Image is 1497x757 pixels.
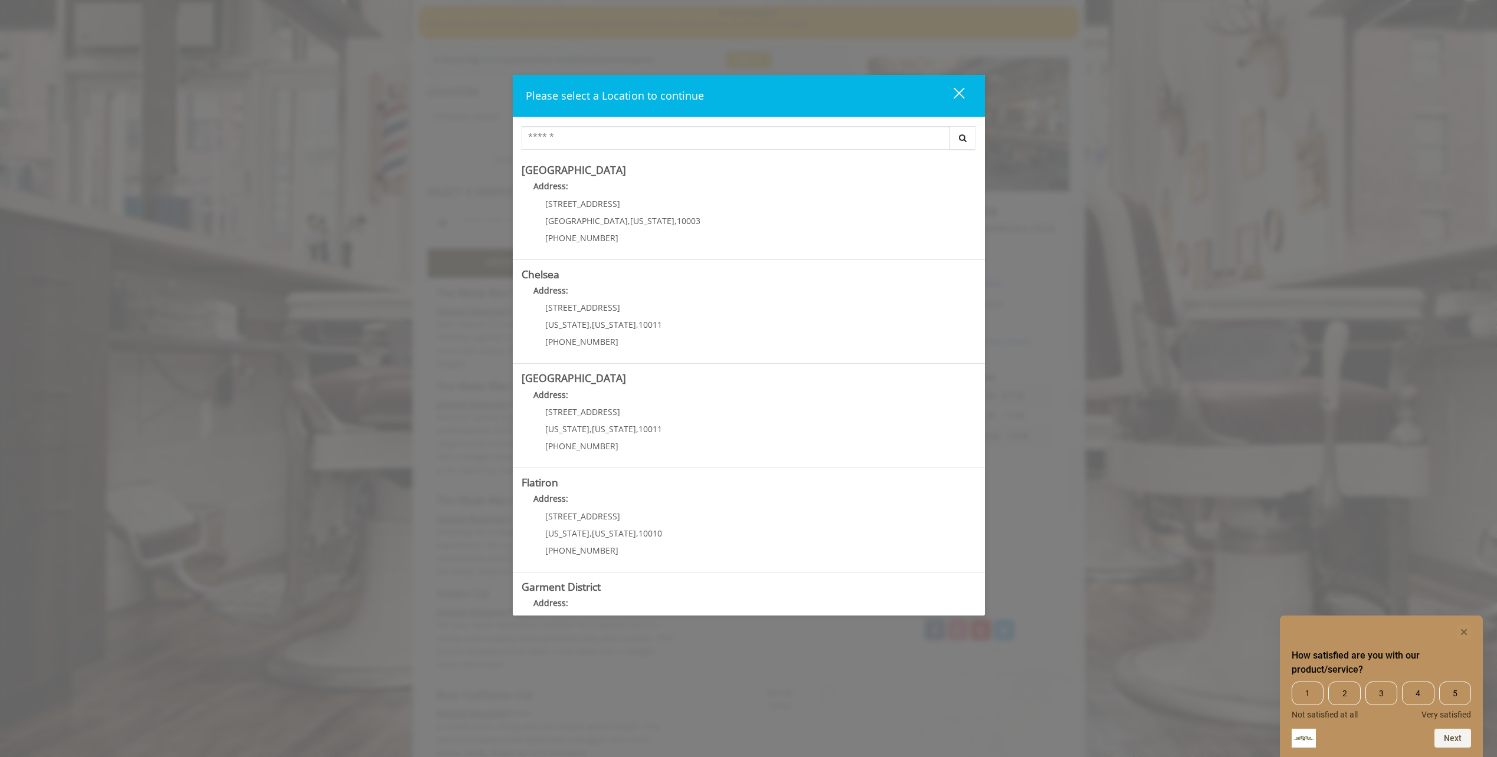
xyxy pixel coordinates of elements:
[589,319,592,330] span: ,
[522,475,558,489] b: Flatiron
[630,215,674,226] span: [US_STATE]
[638,528,662,539] span: 10010
[1292,625,1471,748] div: How satisfied are you with our product/service? Select an option from 1 to 5, with 1 being Not sa...
[545,440,618,452] span: [PHONE_NUMBER]
[533,597,568,608] b: Address:
[1434,729,1471,748] button: Next question
[592,528,636,539] span: [US_STATE]
[932,84,972,108] button: close dialog
[636,319,638,330] span: ,
[545,406,620,417] span: [STREET_ADDRESS]
[1292,710,1358,719] span: Not satisfied at all
[589,423,592,435] span: ,
[638,319,662,330] span: 10011
[545,511,620,522] span: [STREET_ADDRESS]
[522,163,626,177] b: [GEOGRAPHIC_DATA]
[1328,682,1360,705] span: 2
[636,528,638,539] span: ,
[592,319,636,330] span: [US_STATE]
[589,528,592,539] span: ,
[533,180,568,192] b: Address:
[533,493,568,504] b: Address:
[1292,649,1471,677] h2: How satisfied are you with our product/service? Select an option from 1 to 5, with 1 being Not sa...
[1292,682,1324,705] span: 1
[545,545,618,556] span: [PHONE_NUMBER]
[1402,682,1434,705] span: 4
[1439,682,1471,705] span: 5
[522,580,601,594] b: Garment District
[533,389,568,400] b: Address:
[545,302,620,313] span: [STREET_ADDRESS]
[545,319,589,330] span: [US_STATE]
[533,285,568,296] b: Address:
[677,215,700,226] span: 10003
[956,134,969,142] i: Search button
[526,88,704,103] span: Please select a Location to continue
[522,126,976,156] div: Center Select
[940,87,964,104] div: close dialog
[545,215,628,226] span: [GEOGRAPHIC_DATA]
[674,215,677,226] span: ,
[592,423,636,435] span: [US_STATE]
[545,423,589,435] span: [US_STATE]
[522,371,626,385] b: [GEOGRAPHIC_DATA]
[1421,710,1471,719] span: Very satisfied
[638,423,662,435] span: 10011
[1457,625,1471,639] button: Hide survey
[636,423,638,435] span: ,
[545,198,620,209] span: [STREET_ADDRESS]
[522,267,559,281] b: Chelsea
[628,215,630,226] span: ,
[1365,682,1397,705] span: 3
[1292,682,1471,719] div: How satisfied are you with our product/service? Select an option from 1 to 5, with 1 being Not sa...
[522,126,950,150] input: Search Center
[545,232,618,243] span: [PHONE_NUMBER]
[545,336,618,347] span: [PHONE_NUMBER]
[545,528,589,539] span: [US_STATE]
